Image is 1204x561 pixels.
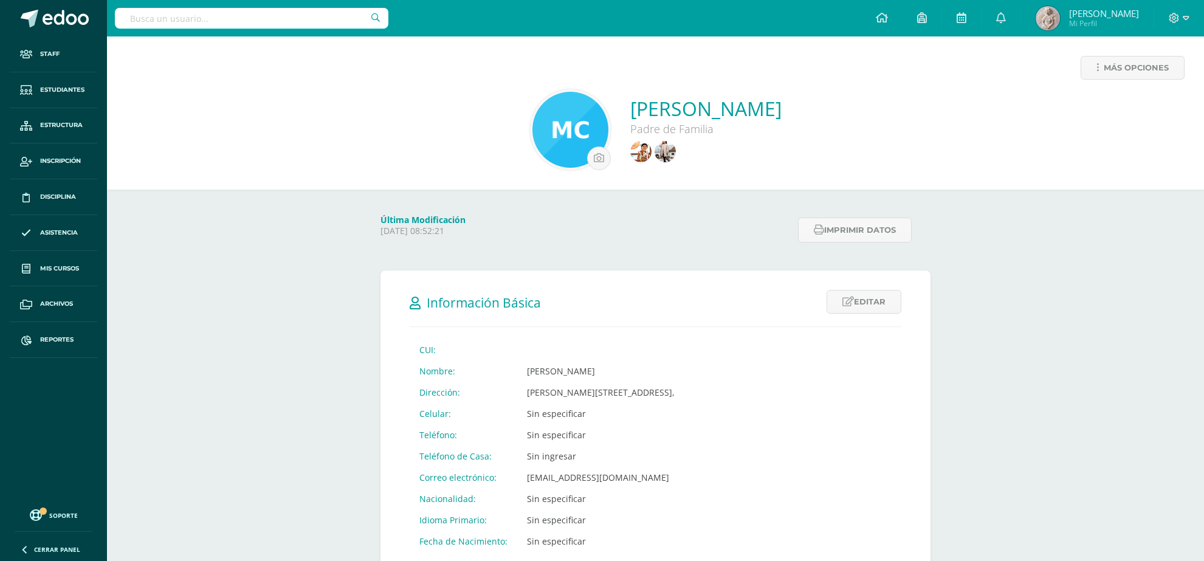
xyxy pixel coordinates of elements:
[517,488,684,509] td: Sin especificar
[517,360,684,382] td: [PERSON_NAME]
[630,122,782,136] div: Padre de Familia
[410,382,517,403] td: Dirección:
[40,85,84,95] span: Estudiantes
[410,509,517,531] td: Idioma Primario:
[10,215,97,251] a: Asistencia
[1036,6,1060,30] img: 0721312b14301b3cebe5de6252ad211a.png
[40,335,74,345] span: Reportes
[532,92,608,168] img: 34e3055faa74ea652c98a7f39d493dc6.png
[410,339,517,360] td: CUI:
[517,531,684,552] td: Sin especificar
[10,322,97,358] a: Reportes
[40,299,73,309] span: Archivos
[410,488,517,509] td: Nacionalidad:
[49,511,78,520] span: Soporte
[410,403,517,424] td: Celular:
[34,545,80,554] span: Cerrar panel
[517,382,684,403] td: [PERSON_NAME][STREET_ADDRESS],
[10,286,97,322] a: Archivos
[1081,56,1185,80] a: Más opciones
[410,446,517,467] td: Teléfono de Casa:
[10,143,97,179] a: Inscripción
[517,424,684,446] td: Sin especificar
[630,95,782,122] a: [PERSON_NAME]
[10,36,97,72] a: Staff
[517,403,684,424] td: Sin especificar
[427,294,541,311] span: Información Básica
[10,251,97,287] a: Mis cursos
[40,120,83,130] span: Estructura
[10,179,97,215] a: Disciplina
[40,192,76,202] span: Disciplina
[380,225,791,236] p: [DATE] 08:52:21
[410,424,517,446] td: Teléfono:
[410,531,517,552] td: Fecha de Nacimiento:
[1069,7,1139,19] span: [PERSON_NAME]
[40,264,79,274] span: Mis cursos
[40,156,81,166] span: Inscripción
[798,218,912,243] button: Imprimir datos
[410,360,517,382] td: Nombre:
[517,446,684,467] td: Sin ingresar
[630,141,652,162] img: f6577ee403481562bdcfcdfd3726334b.png
[40,49,60,59] span: Staff
[15,506,92,523] a: Soporte
[410,467,517,488] td: Correo electrónico:
[10,108,97,144] a: Estructura
[10,72,97,108] a: Estudiantes
[655,141,676,162] img: b0758327fff08c4e97f848a3a8ac5526.png
[517,467,684,488] td: [EMAIL_ADDRESS][DOMAIN_NAME]
[1104,57,1169,79] span: Más opciones
[1069,18,1139,29] span: Mi Perfil
[115,8,388,29] input: Busca un usuario...
[517,509,684,531] td: Sin especificar
[827,290,901,314] a: Editar
[40,228,78,238] span: Asistencia
[380,214,791,225] h4: Última Modificación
